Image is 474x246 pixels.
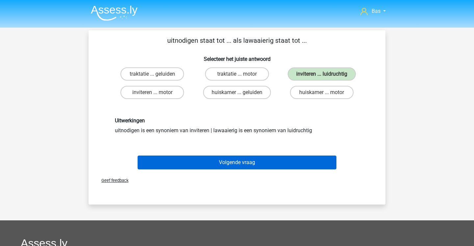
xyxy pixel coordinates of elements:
[138,156,337,169] button: Volgende vraag
[120,86,184,99] label: inviteren ... motor
[115,117,359,124] h6: Uitwerkingen
[205,67,269,81] label: traktatie ... motor
[110,117,364,134] div: uitnodigen is een synoniem van inviteren | lawaaierig is een synoniem van luidruchtig
[99,51,375,62] h6: Selecteer het juiste antwoord
[99,36,375,45] p: uitnodigen staat tot ... als lawaaierig staat tot ...
[96,178,128,183] span: Geef feedback
[203,86,271,99] label: huiskamer ... geluiden
[91,5,138,21] img: Assessly
[358,7,388,15] a: Bas
[288,67,356,81] label: inviteren ... luidruchtig
[372,8,381,14] span: Bas
[290,86,354,99] label: huiskamer ... motor
[120,67,184,81] label: traktatie ... geluiden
